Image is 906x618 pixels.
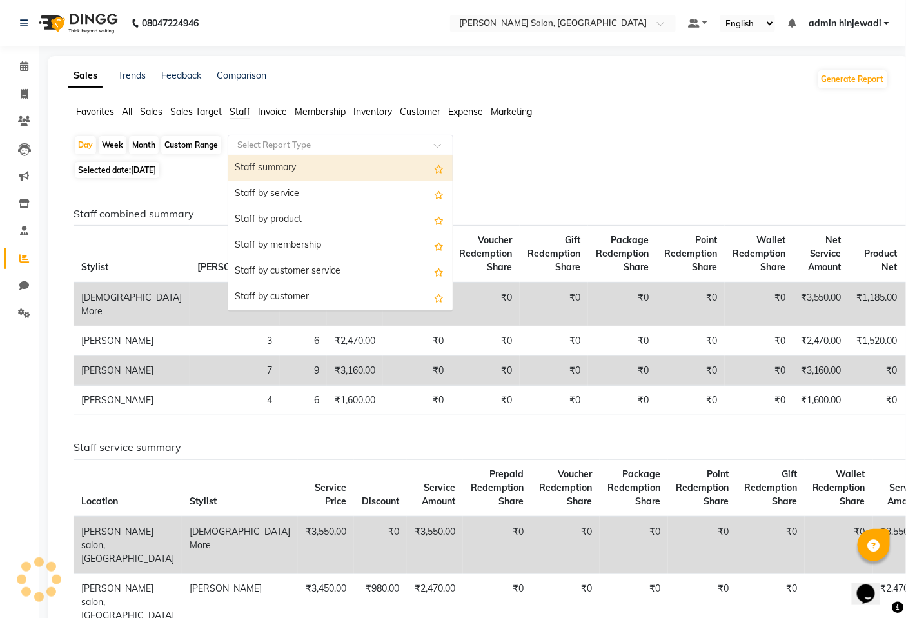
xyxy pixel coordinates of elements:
td: ₹1,185.00 [849,283,905,326]
td: ₹0 [354,517,407,574]
td: ₹0 [588,283,656,326]
td: ₹0 [805,517,873,574]
td: ₹2,470.00 [793,326,849,356]
span: Add this report to Favorites List [434,238,444,254]
td: ₹3,160.00 [327,356,383,386]
span: Product Net [865,248,898,273]
span: Wallet Redemption Share [812,468,865,507]
div: Staff by product [228,207,453,233]
td: ₹0 [383,386,451,415]
td: ₹0 [656,356,725,386]
span: Marketing [491,106,532,117]
span: Point Redemption Share [676,468,729,507]
div: Week [99,136,126,154]
span: Service Amount [422,482,455,507]
td: 7 [190,283,280,326]
div: Staff summary [228,155,453,181]
span: Prepaid Redemption Share [471,468,524,507]
td: ₹0 [600,517,668,574]
span: Gift Redemption Share [527,234,580,273]
td: 6 [280,326,327,356]
td: [PERSON_NAME] [74,356,190,386]
div: Staff by membership [228,233,453,259]
div: Staff by service [228,181,453,207]
td: [DEMOGRAPHIC_DATA] More [74,283,190,326]
td: ₹0 [451,386,520,415]
td: ₹0 [725,356,793,386]
span: Expense [448,106,483,117]
td: 4 [190,386,280,415]
td: ₹1,600.00 [793,386,849,415]
td: ₹0 [725,326,793,356]
div: Day [75,136,96,154]
span: Service Price [315,482,346,507]
iframe: chat widget [852,566,893,605]
span: Add this report to Favorites List [434,161,444,176]
span: Stylist [81,261,108,273]
td: ₹0 [849,356,905,386]
td: ₹0 [463,517,531,574]
span: Staff [230,106,250,117]
span: Voucher Redemption Share [459,234,512,273]
td: ₹0 [520,326,588,356]
td: ₹0 [520,356,588,386]
td: ₹0 [588,386,656,415]
td: ₹0 [668,517,736,574]
div: Month [129,136,159,154]
td: ₹0 [383,356,451,386]
span: Location [81,495,118,507]
span: All [122,106,132,117]
td: ₹0 [451,283,520,326]
span: Add this report to Favorites List [434,264,444,279]
td: ₹0 [531,517,600,574]
span: Wallet Redemption Share [733,234,785,273]
span: Add this report to Favorites List [434,186,444,202]
td: ₹0 [656,326,725,356]
td: 7 [190,356,280,386]
a: Feedback [161,70,201,81]
img: logo [33,5,121,41]
span: [PERSON_NAME] [197,261,272,273]
td: ₹3,550.00 [793,283,849,326]
td: ₹3,160.00 [793,356,849,386]
td: ₹0 [849,386,905,415]
span: Membership [295,106,346,117]
td: ₹0 [736,517,805,574]
button: Generate Report [818,70,887,88]
td: ₹0 [588,356,656,386]
td: [DEMOGRAPHIC_DATA] More [182,517,298,574]
td: ₹1,520.00 [849,326,905,356]
span: admin hinjewadi [809,17,881,30]
td: ₹0 [383,326,451,356]
td: ₹0 [520,283,588,326]
h6: Staff service summary [74,441,878,454]
div: Staff by customer [228,284,453,310]
td: ₹3,550.00 [298,517,354,574]
span: Net Service Amount [808,234,842,273]
span: Selected date: [75,162,159,178]
a: Sales [68,65,103,88]
span: Sales [140,106,162,117]
span: Invoice [258,106,287,117]
span: Point Redemption Share [664,234,717,273]
td: ₹0 [725,386,793,415]
td: 6 [280,386,327,415]
span: Inventory [353,106,392,117]
a: Comparison [217,70,266,81]
a: Trends [118,70,146,81]
td: ₹0 [588,326,656,356]
span: Add this report to Favorites List [434,290,444,305]
ng-dropdown-panel: Options list [228,155,453,311]
td: [PERSON_NAME] [74,326,190,356]
span: Package Redemption Share [596,234,649,273]
td: [PERSON_NAME] [74,386,190,415]
span: [DATE] [131,165,156,175]
td: ₹0 [451,326,520,356]
td: ₹0 [725,283,793,326]
span: Package Redemption Share [607,468,660,507]
td: ₹0 [520,386,588,415]
td: 3 [190,326,280,356]
span: Stylist [190,495,217,507]
span: Customer [400,106,440,117]
span: Gift Redemption Share [744,468,797,507]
